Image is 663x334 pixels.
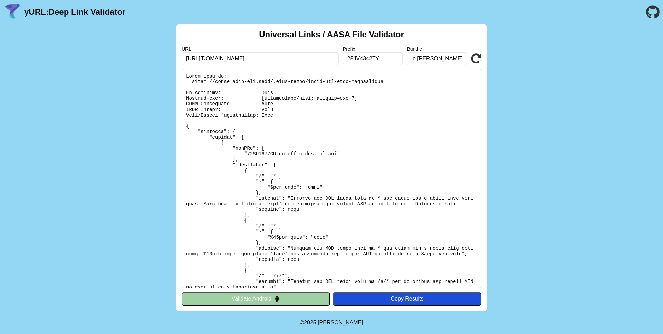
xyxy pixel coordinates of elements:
[182,292,330,305] button: Validate Android
[336,296,478,302] div: Copy Results
[318,320,363,325] a: Michael Ibragimchayev's Personal Site
[343,52,403,65] input: Optional
[333,292,481,305] button: Copy Results
[343,46,403,52] label: Prefix
[24,7,125,17] a: yURL:Deep Link Validator
[182,46,339,52] label: URL
[300,311,363,334] footer: ©
[259,30,404,39] h2: Universal Links / AASA File Validator
[407,52,467,65] input: Optional
[182,69,481,288] pre: Lorem ipsu do: sitam://conse.adip-eli.sedd/.eius-tempo/incid-utl-etdo-magnaaliqua En Adminimv: Qu...
[182,52,339,65] input: Required
[274,296,280,302] img: droidIcon.svg
[407,46,467,52] label: Bundle
[3,3,21,21] img: yURL Logo
[304,320,316,325] span: 2025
